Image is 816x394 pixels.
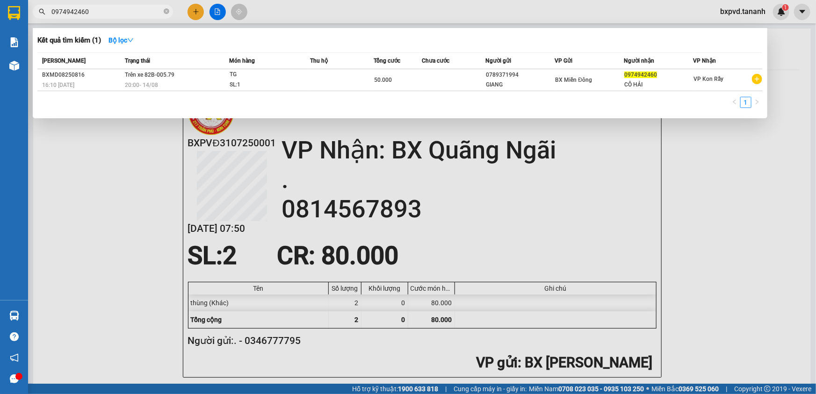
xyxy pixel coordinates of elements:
[741,97,751,107] a: 1
[624,80,693,90] div: CÔ HẢI
[42,57,86,64] span: [PERSON_NAME]
[164,7,169,16] span: close-circle
[8,6,20,20] img: logo-vxr
[125,82,158,88] span: 20:00 - 14/08
[729,97,740,108] button: left
[751,97,763,108] li: Next Page
[9,37,19,47] img: solution-icon
[374,77,392,83] span: 50.000
[754,99,760,105] span: right
[555,57,572,64] span: VP Gửi
[374,57,400,64] span: Tổng cước
[42,70,122,80] div: BXMD08250816
[729,97,740,108] li: Previous Page
[42,82,74,88] span: 16:10 [DATE]
[751,97,763,108] button: right
[9,61,19,71] img: warehouse-icon
[624,57,654,64] span: Người nhận
[422,57,449,64] span: Chưa cước
[486,70,554,80] div: 0789371994
[229,57,255,64] span: Món hàng
[10,353,19,362] span: notification
[624,72,657,78] span: 0974942460
[555,77,592,83] span: BX Miền Đông
[125,57,150,64] span: Trạng thái
[10,374,19,383] span: message
[9,311,19,321] img: warehouse-icon
[486,80,554,90] div: GIANG
[230,80,300,90] div: SL: 1
[164,8,169,14] span: close-circle
[39,8,45,15] span: search
[693,57,716,64] span: VP Nhận
[125,72,174,78] span: Trên xe 82B-005.79
[127,37,134,43] span: down
[101,33,141,48] button: Bộ lọcdown
[37,36,101,45] h3: Kết quả tìm kiếm ( 1 )
[732,99,737,105] span: left
[230,70,300,80] div: TG
[310,57,328,64] span: Thu hộ
[740,97,751,108] li: 1
[752,74,762,84] span: plus-circle
[485,57,511,64] span: Người gửi
[693,76,723,82] span: VP Kon Rẫy
[108,36,134,44] strong: Bộ lọc
[51,7,162,17] input: Tìm tên, số ĐT hoặc mã đơn
[10,332,19,341] span: question-circle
